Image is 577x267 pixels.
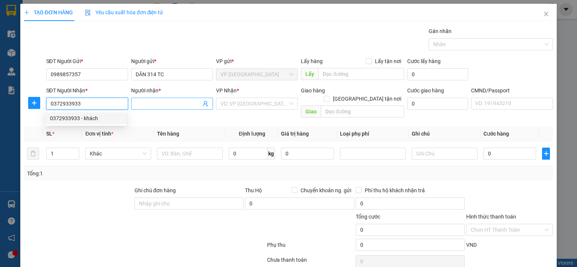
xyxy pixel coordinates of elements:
[28,97,40,109] button: plus
[267,148,275,160] span: kg
[542,148,550,160] button: plus
[301,106,321,118] span: Giao
[245,187,262,193] span: Thu Hộ
[301,58,323,64] span: Lấy hàng
[221,69,293,80] span: VP Trường Chinh
[543,11,549,17] span: close
[46,131,52,137] span: SL
[318,68,404,80] input: Dọc đường
[134,198,243,210] input: Ghi chú đơn hàng
[85,131,113,137] span: Đơn vị tính
[27,148,39,160] button: delete
[407,58,441,64] label: Cước lấy hàng
[85,10,91,16] img: icon
[330,95,404,103] span: [GEOGRAPHIC_DATA] tận nơi
[407,98,468,110] input: Cước giao hàng
[407,68,468,80] input: Cước lấy hàng
[134,187,176,193] label: Ghi chú đơn hàng
[356,214,380,220] span: Tổng cước
[466,214,516,220] label: Hình thức thanh toán
[90,148,147,159] span: Khác
[483,131,509,137] span: Cước hàng
[50,114,122,122] div: 0372933933 - khách
[301,68,318,80] span: Lấy
[9,9,66,47] img: logo.jpg
[281,148,334,160] input: 0
[471,86,553,95] div: CMND/Passport
[70,18,314,28] li: 271 - [PERSON_NAME] - [GEOGRAPHIC_DATA] - [GEOGRAPHIC_DATA]
[239,131,265,137] span: Định lượng
[407,87,444,94] label: Cước giao hàng
[131,57,213,65] div: Người gửi
[536,4,557,25] button: Close
[321,106,404,118] input: Dọc đường
[46,86,128,95] div: SĐT Người Nhận
[24,9,73,15] span: TẠO ĐƠN HÀNG
[372,57,404,65] span: Lấy tận nơi
[157,131,179,137] span: Tên hàng
[131,86,213,95] div: Người nhận
[301,87,325,94] span: Giao hàng
[298,186,354,195] span: Chuyển khoản ng. gửi
[429,28,452,34] label: Gán nhãn
[216,87,237,94] span: VP Nhận
[542,151,550,157] span: plus
[24,10,29,15] span: plus
[157,148,223,160] input: VD: Bàn, Ghế
[202,101,208,107] span: user-add
[9,51,112,76] b: GỬI : VP [GEOGRAPHIC_DATA]
[85,9,163,15] span: Yêu cầu xuất hóa đơn điện tử
[29,100,40,106] span: plus
[337,127,409,141] th: Loại phụ phí
[362,186,428,195] span: Phí thu hộ khách nhận trả
[466,242,477,248] span: VND
[45,112,127,124] div: 0372933933 - khách
[266,241,355,254] div: Phụ thu
[281,131,309,137] span: Giá trị hàng
[46,57,128,65] div: SĐT Người Gửi
[412,148,477,160] input: Ghi Chú
[216,57,298,65] div: VP gửi
[27,169,223,178] div: Tổng: 1
[409,127,480,141] th: Ghi chú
